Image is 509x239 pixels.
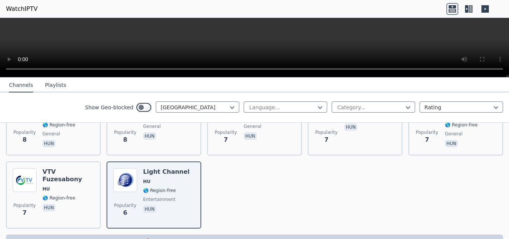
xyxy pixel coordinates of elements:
[42,195,75,201] span: 🌎 Region-free
[143,132,156,140] p: hun
[42,186,50,192] span: HU
[85,104,133,111] label: Show Geo-blocked
[425,135,429,144] span: 7
[445,140,458,147] p: hun
[42,122,75,128] span: 🌎 Region-free
[315,129,338,135] span: Popularity
[143,179,151,185] span: HU
[9,78,33,92] button: Channels
[445,122,478,128] span: 🌎 Region-free
[143,123,161,129] span: general
[344,123,357,131] p: hun
[416,129,438,135] span: Popularity
[143,205,156,213] p: hun
[215,129,237,135] span: Popularity
[113,168,137,192] img: Light Channel
[445,131,462,137] span: general
[6,4,38,13] a: WatchIPTV
[114,129,136,135] span: Popularity
[123,135,127,144] span: 8
[324,135,328,144] span: 7
[244,123,261,129] span: general
[42,204,56,211] p: hun
[224,135,228,144] span: 7
[45,78,66,92] button: Playlists
[22,135,26,144] span: 8
[42,168,94,183] h6: VTV Fuzesabony
[244,132,257,140] p: hun
[13,202,36,208] span: Popularity
[143,196,176,202] span: entertainment
[143,188,176,194] span: 🌎 Region-free
[42,131,60,137] span: general
[143,168,190,176] h6: Light Channel
[13,168,37,192] img: VTV Fuzesabony
[22,208,26,217] span: 7
[13,129,36,135] span: Popularity
[42,140,56,147] p: hun
[114,202,136,208] span: Popularity
[123,208,127,217] span: 6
